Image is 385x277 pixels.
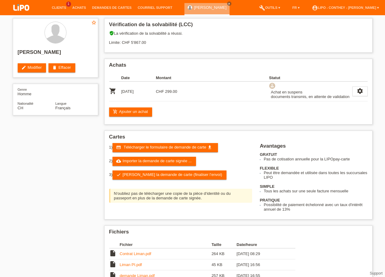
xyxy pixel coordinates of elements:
td: [DATE] [121,82,156,101]
a: Clients [49,6,69,9]
i: build [259,5,265,11]
a: editModifier [18,63,46,72]
i: cloud_upload [116,159,121,163]
th: Date [121,74,156,82]
li: Tous les achats sur une seule facture mensuelle [264,189,367,193]
a: Courriel Support [135,6,175,9]
i: approval [270,83,274,88]
a: close [227,2,231,6]
div: 3) [109,170,252,180]
a: buildOutils ▾ [256,6,283,9]
span: Langue [55,102,67,105]
td: 264 KB [212,248,237,259]
span: Français [55,106,71,110]
h2: Achats [109,62,368,71]
b: FLEXIBLE [260,166,279,170]
a: Contrat Liman.pdf [120,251,151,256]
i: settings [357,88,363,94]
a: Achats [69,6,89,9]
div: Homme [18,87,55,96]
i: credit_card [116,145,121,150]
a: LIPO pay [6,12,37,17]
span: Télécharger le formulaire de demande de carte [123,145,206,149]
th: Taille [212,241,237,248]
span: Suisse [18,106,23,110]
i: get_app [207,145,212,150]
a: Liman PI.pdf [120,262,142,267]
div: N‘oubliez pas de télécharger une copie de la pièce d‘identité ou du passeport en plus de la deman... [109,189,252,203]
i: star_border [91,20,97,25]
h2: [PERSON_NAME] [18,49,93,58]
td: 45 KB [212,259,237,270]
i: verified_user [109,31,114,36]
th: Statut [269,74,352,82]
i: insert_drive_file [109,261,116,268]
a: credit_card Télécharger le formulaire de demande de carte get_app [112,143,218,152]
i: check [116,172,121,177]
b: PRATIQUE [260,198,280,202]
a: cloud_uploadImporter la demande de carte signée ... [112,157,196,166]
i: edit [21,65,26,70]
th: Fichier [120,241,212,248]
div: Achat en suspens documents transmis, en attente de validation [269,89,350,100]
li: Pas de cotisation annuelle pour la LIPOpay-carte [264,157,367,161]
a: account_circleLIPO - Conthey - [PERSON_NAME] ▾ [309,6,382,9]
h2: Vérification de la solvabilité (LCC) [109,22,368,31]
th: Date/heure [237,241,287,248]
i: account_circle [312,5,318,11]
a: Demandes de cartes [89,6,135,9]
b: SIMPLE [260,184,274,189]
div: 2) [109,157,252,166]
td: [DATE] 08:29 [237,248,287,259]
div: La vérification de la solvabilité a réussi. Limite: CHF 5'867.00 [109,31,368,49]
i: delete [52,65,57,70]
i: POSP00026146 [109,87,116,95]
a: Support [370,271,383,275]
a: deleteEffacer [48,63,75,72]
h2: Cartes [109,134,368,143]
i: insert_drive_file [109,250,116,257]
a: [PERSON_NAME] [194,5,226,10]
td: [DATE] 16:56 [237,259,287,270]
span: 1 [66,2,71,7]
th: Montant [156,74,191,82]
li: Peut être demandée et utilisée dans toutes les succursales LIPO [264,170,367,180]
li: Possibilité de paiement échelonné avec un taux d'intérêt annuel de 13% [264,202,367,212]
h2: Avantages [260,143,367,152]
span: Nationalité [18,102,34,105]
a: star_border [91,20,97,26]
i: add_shopping_cart [113,109,118,114]
i: close [228,2,231,5]
td: CHF 299.00 [156,82,191,101]
h2: Fichiers [109,229,368,238]
span: Genre [18,88,27,91]
div: 1) [109,143,252,152]
a: add_shopping_cartAjouter un achat [109,107,152,117]
a: FR ▾ [289,6,303,9]
b: GRATUIT [260,152,277,157]
a: check[PERSON_NAME] la demande de carte (finaliser l’envoi) [112,170,226,180]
